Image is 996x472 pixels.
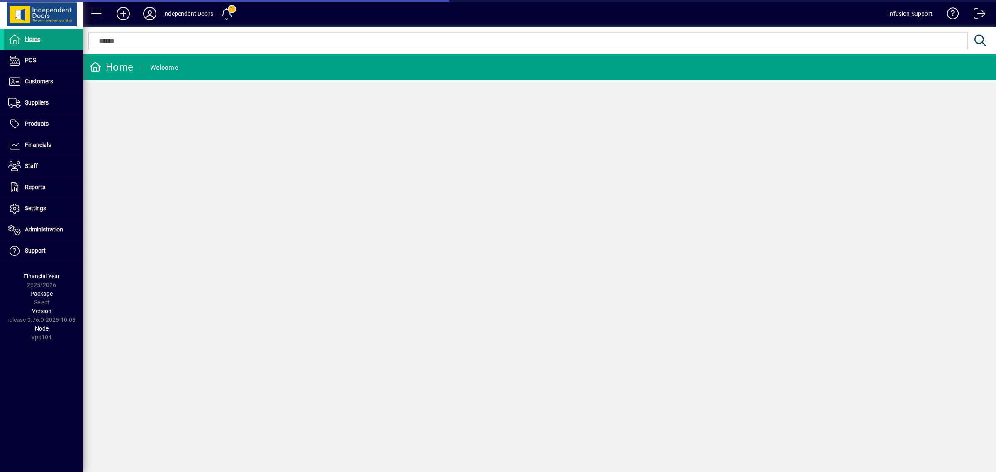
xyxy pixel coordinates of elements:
[163,7,213,20] div: Independent Doors
[30,290,53,297] span: Package
[25,36,40,42] span: Home
[25,184,45,190] span: Reports
[4,135,83,156] a: Financials
[941,2,959,29] a: Knowledge Base
[25,205,46,212] span: Settings
[35,325,49,332] span: Node
[25,226,63,233] span: Administration
[25,120,49,127] span: Products
[25,141,51,148] span: Financials
[4,50,83,71] a: POS
[4,219,83,240] a: Administration
[967,2,986,29] a: Logout
[4,156,83,177] a: Staff
[32,308,51,314] span: Version
[25,78,53,85] span: Customers
[4,92,83,113] a: Suppliers
[888,7,933,20] div: Infusion Support
[89,61,133,74] div: Home
[150,61,178,74] div: Welcome
[4,177,83,198] a: Reports
[4,198,83,219] a: Settings
[25,57,36,63] span: POS
[25,99,49,106] span: Suppliers
[4,71,83,92] a: Customers
[4,114,83,134] a: Products
[110,6,137,21] button: Add
[24,273,60,280] span: Financial Year
[25,163,38,169] span: Staff
[25,247,46,254] span: Support
[137,6,163,21] button: Profile
[4,241,83,261] a: Support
